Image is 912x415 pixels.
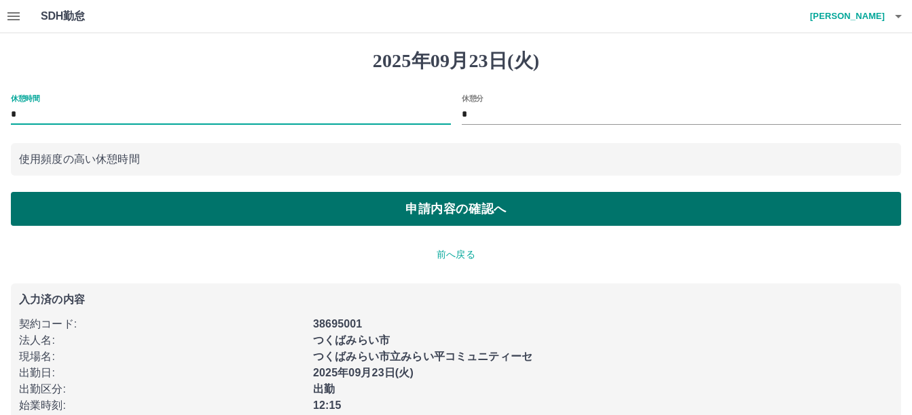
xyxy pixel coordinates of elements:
p: 入力済の内容 [19,294,893,305]
b: つくばみらい市立みらい平コミュニティーセ [313,351,532,362]
p: 現場名 : [19,349,305,365]
p: 契約コード : [19,316,305,332]
label: 休憩分 [462,93,484,103]
p: 出勤日 : [19,365,305,381]
b: 出勤 [313,383,335,395]
p: 法人名 : [19,332,305,349]
h1: 2025年09月23日(火) [11,50,901,73]
b: 38695001 [313,318,362,330]
p: 前へ戻る [11,248,901,262]
p: 始業時刻 : [19,397,305,414]
p: 出勤区分 : [19,381,305,397]
b: 12:15 [313,399,342,411]
button: 申請内容の確認へ [11,192,901,226]
p: 使用頻度の高い休憩時間 [19,151,893,167]
b: つくばみらい市 [313,334,390,346]
b: 2025年09月23日(火) [313,367,414,378]
label: 休憩時間 [11,93,39,103]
